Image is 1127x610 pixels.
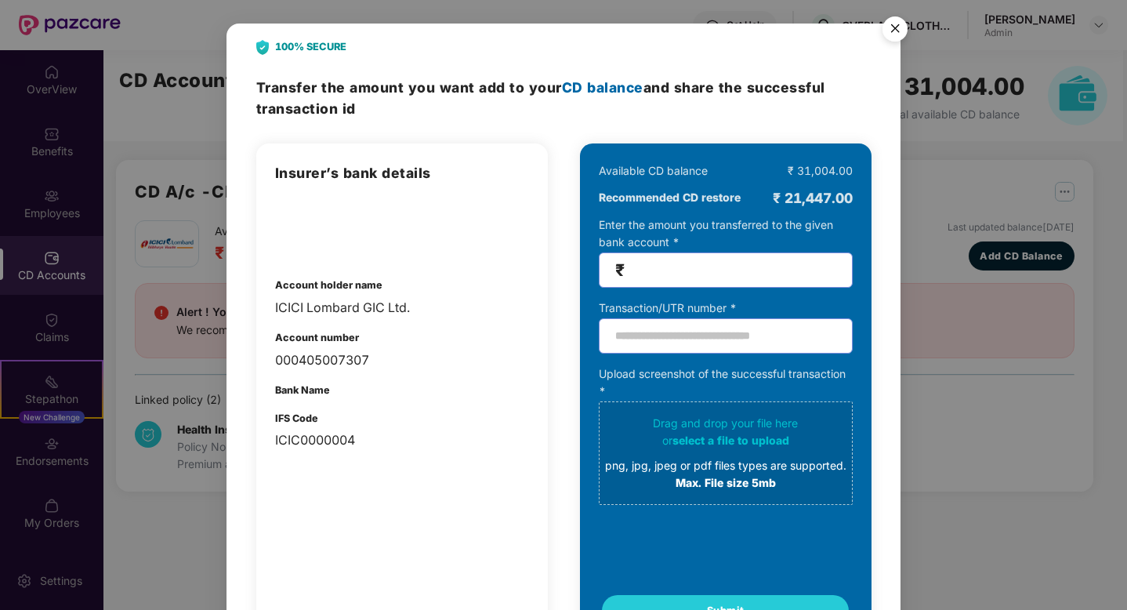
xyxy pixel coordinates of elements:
div: ICIC0000004 [275,430,529,450]
button: Close [873,9,915,51]
div: png, jpg, jpeg or pdf files types are supported. [605,457,846,474]
div: ₹ 31,004.00 [788,162,853,180]
b: Account number [275,332,359,343]
b: Account holder name [275,279,382,291]
div: Drag and drop your file here [605,415,846,492]
div: Max. File size 5mb [605,474,846,492]
div: 000405007307 [275,350,529,370]
div: Available CD balance [599,162,708,180]
b: 100% SECURE [275,39,346,55]
h3: Transfer the amount and share the successful transaction id [256,77,872,120]
span: select a file to upload [672,434,789,447]
img: login [275,199,357,254]
span: you want add to your [408,79,643,96]
span: ₹ [615,261,625,279]
div: Upload screenshot of the successful transaction * [599,365,853,505]
div: or [605,432,846,449]
b: Bank Name [275,384,330,396]
div: Enter the amount you transferred to the given bank account * [599,216,853,288]
div: ₹ 21,447.00 [773,187,853,209]
b: Recommended CD restore [599,189,741,206]
h3: Insurer’s bank details [275,162,529,184]
span: Drag and drop your file hereorselect a file to uploadpng, jpg, jpeg or pdf files types are suppor... [600,402,852,504]
b: IFS Code [275,412,318,424]
span: CD balance [562,79,643,96]
div: ICICI Lombard GIC Ltd. [275,298,529,318]
img: svg+xml;base64,PHN2ZyB4bWxucz0iaHR0cDovL3d3dy53My5vcmcvMjAwMC9zdmciIHdpZHRoPSIyNCIgaGVpZ2h0PSIyOC... [256,40,269,55]
div: Transaction/UTR number * [599,300,853,317]
img: svg+xml;base64,PHN2ZyB4bWxucz0iaHR0cDovL3d3dy53My5vcmcvMjAwMC9zdmciIHdpZHRoPSI1NiIgaGVpZ2h0PSI1Ni... [873,9,917,53]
